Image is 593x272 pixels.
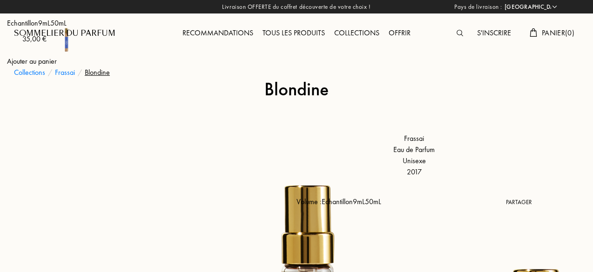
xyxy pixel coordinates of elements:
[258,28,330,38] a: Tous les produits
[330,27,384,40] div: Collections
[506,198,532,207] div: Partager
[330,28,384,38] a: Collections
[48,67,52,78] div: /
[14,67,45,78] a: Collections
[472,28,516,38] a: S'inscrire
[178,28,258,38] a: Recommandations
[296,196,322,207] div: Volume :
[530,28,537,37] img: cart.svg
[353,196,365,207] div: 9mL
[258,27,330,40] div: Tous les produits
[384,28,415,38] a: Offrir
[404,133,424,143] a: Frassai
[296,166,532,178] div: 2017
[296,144,532,155] div: Eau de Parfum
[296,155,532,166] div: Unisexe
[78,67,82,78] div: /
[55,67,75,78] a: Frassai
[85,67,110,78] div: Blondine
[14,28,115,39] a: Sommelier du Parfum
[454,2,502,12] span: Pays de livraison :
[472,27,516,40] div: S'inscrire
[178,27,258,40] div: Recommandations
[542,28,574,38] span: Panier ( 0 )
[7,56,57,67] div: Ajouter au panier
[7,78,586,129] h1: Blondine
[365,196,381,207] div: 50mL
[384,27,415,40] div: Offrir
[322,196,353,207] div: Echantillon
[457,30,463,36] img: search_icn.svg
